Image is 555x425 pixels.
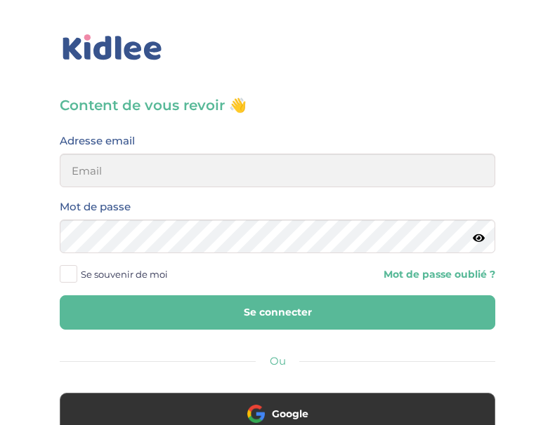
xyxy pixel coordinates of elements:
span: Google [272,407,308,421]
img: google.png [247,405,265,422]
a: Mot de passe oublié ? [384,268,495,281]
label: Adresse email [60,132,135,150]
label: Mot de passe [60,198,131,216]
img: logo_kidlee_bleu [60,32,165,64]
button: Se connecter [60,295,495,330]
h3: Content de vous revoir 👋 [60,95,495,115]
span: Se souvenir de moi [81,265,168,283]
input: Email [60,154,495,187]
span: Ou [270,354,286,367]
